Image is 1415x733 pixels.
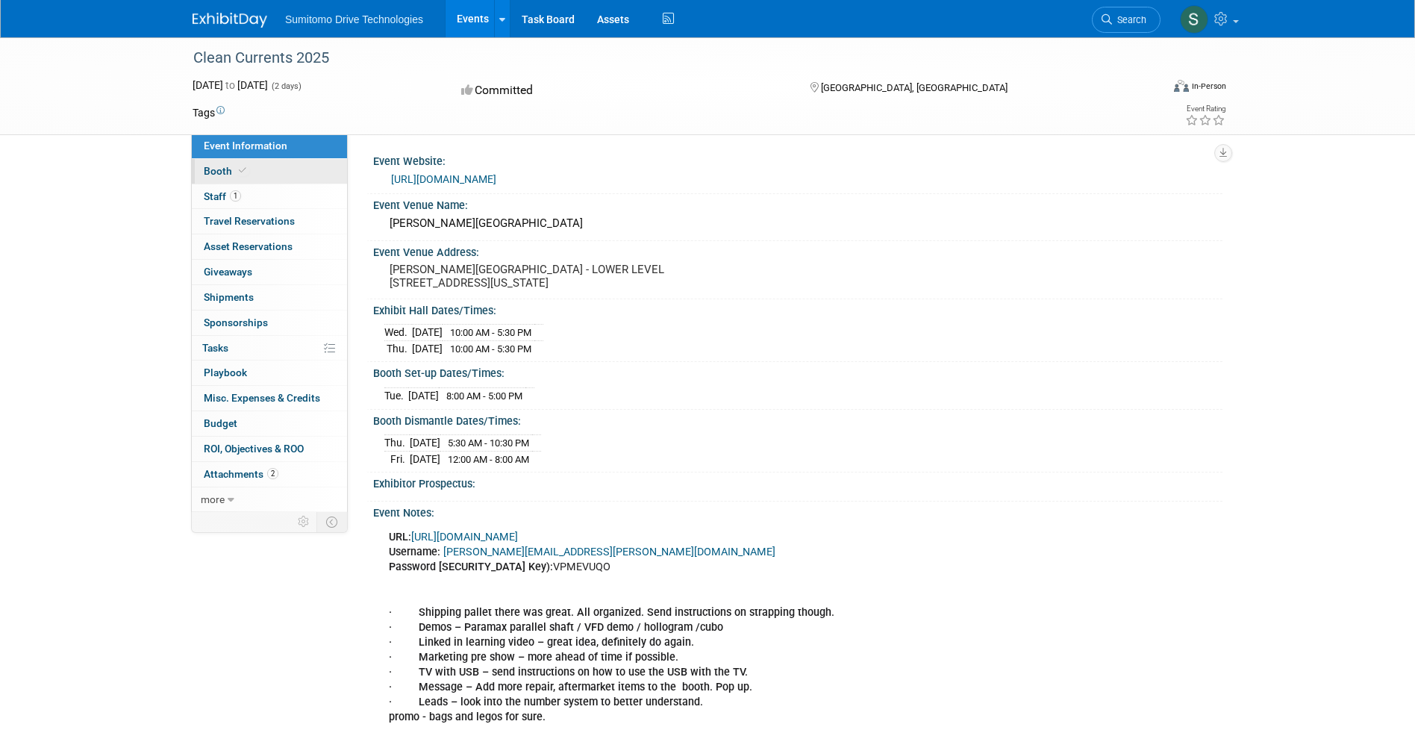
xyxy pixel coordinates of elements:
[204,468,278,480] span: Attachments
[384,387,408,403] td: Tue.
[192,361,347,385] a: Playbook
[411,531,518,543] a: [URL][DOMAIN_NAME]
[373,362,1222,381] div: Booth Set-up Dates/Times:
[389,561,553,573] b: Password [SECURITY_DATA] Key):
[204,190,241,202] span: Staff
[192,285,347,310] a: Shipments
[267,468,278,479] span: 2
[193,13,267,28] img: ExhibitDay
[192,462,347,487] a: Attachments2
[192,336,347,361] a: Tasks
[204,443,304,455] span: ROI, Objectives & ROO
[391,173,496,185] a: [URL][DOMAIN_NAME]
[450,343,531,355] span: 10:00 AM - 5:30 PM
[389,711,546,723] b: promo - bags and legos for sure.
[384,212,1211,235] div: [PERSON_NAME][GEOGRAPHIC_DATA]
[384,435,410,452] td: Thu.
[373,502,1222,520] div: Event Notes:
[239,166,246,175] i: Booth reservation complete
[384,451,410,467] td: Fri.
[389,696,703,708] b: · Leads – look into the number system to better understand.
[410,435,440,452] td: [DATE]
[450,327,531,338] span: 10:00 AM - 5:30 PM
[389,666,748,679] b: · TV with USB – send instructions on how to use the USB with the TV.
[192,311,347,335] a: Sponsorships
[373,472,1222,491] div: Exhibitor Prospectus:
[446,390,522,402] span: 8:00 AM - 5:00 PM
[1072,78,1226,100] div: Event Format
[384,340,412,356] td: Thu.
[223,79,237,91] span: to
[204,291,254,303] span: Shipments
[201,493,225,505] span: more
[285,13,423,25] span: Sumitomo Drive Technologies
[1185,105,1225,113] div: Event Rating
[204,266,252,278] span: Giveaways
[204,240,293,252] span: Asset Reservations
[192,260,347,284] a: Giveaways
[291,512,317,531] td: Personalize Event Tab Strip
[410,451,440,467] td: [DATE]
[389,651,678,664] b: · Marketing pre show – more ahead of time if possible.
[1112,14,1146,25] span: Search
[373,299,1222,318] div: Exhibit Hall Dates/Times:
[192,134,347,158] a: Event Information
[192,437,347,461] a: ROI, Objectives & ROO
[389,606,834,619] b: · Shipping pallet there was great. All organized. Send instructions on strapping though.
[389,636,694,649] b: · Linked in learning video – great idea, definitely do again.
[192,184,347,209] a: Staff1
[373,194,1222,213] div: Event Venue Name:
[204,316,268,328] span: Sponsorships
[1191,81,1226,92] div: In-Person
[443,546,775,558] a: [PERSON_NAME][EMAIL_ADDRESS][PERSON_NAME][DOMAIN_NAME]
[408,387,439,403] td: [DATE]
[389,621,723,634] b: · Demos – Paramax parallel shaft / VFD demo / hollogram /cubo
[193,105,225,120] td: Tags
[448,454,529,465] span: 12:00 AM - 8:00 AM
[202,342,228,354] span: Tasks
[188,45,1138,72] div: Clean Currents 2025
[384,325,412,341] td: Wed.
[192,209,347,234] a: Travel Reservations
[1174,80,1189,92] img: Format-Inperson.png
[204,392,320,404] span: Misc. Expenses & Credits
[193,79,268,91] span: [DATE] [DATE]
[389,681,752,693] b: · Message – Add more repair, aftermarket items to the booth. Pop up.
[389,546,440,558] b: Username:
[204,140,287,152] span: Event Information
[317,512,348,531] td: Toggle Event Tabs
[1092,7,1161,33] a: Search
[192,386,347,411] a: Misc. Expenses & Credits
[412,325,443,341] td: [DATE]
[204,417,237,429] span: Budget
[373,150,1222,169] div: Event Website:
[373,241,1222,260] div: Event Venue Address:
[204,215,295,227] span: Travel Reservations
[389,531,411,543] b: URL:
[192,159,347,184] a: Booth
[204,165,249,177] span: Booth
[821,82,1008,93] span: [GEOGRAPHIC_DATA], [GEOGRAPHIC_DATA]
[192,487,347,512] a: more
[373,410,1222,428] div: Booth Dismantle Dates/Times:
[448,437,529,449] span: 5:30 AM - 10:30 PM
[192,411,347,436] a: Budget
[412,340,443,356] td: [DATE]
[270,81,302,91] span: (2 days)
[230,190,241,202] span: 1
[390,263,710,290] pre: [PERSON_NAME][GEOGRAPHIC_DATA] - LOWER LEVEL [STREET_ADDRESS][US_STATE]
[204,366,247,378] span: Playbook
[457,78,787,104] div: Committed
[192,234,347,259] a: Asset Reservations
[1180,5,1208,34] img: Sharifa Macias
